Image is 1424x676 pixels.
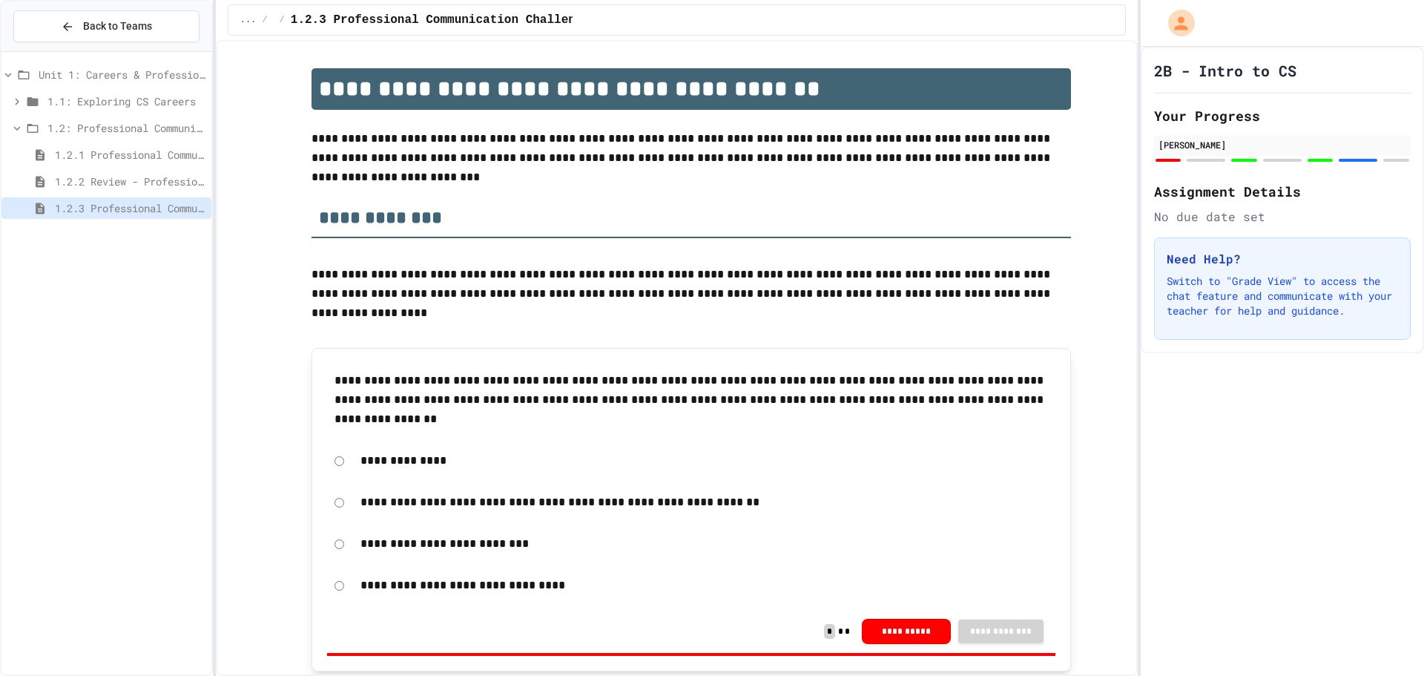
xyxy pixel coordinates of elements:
span: 1.2: Professional Communication [47,120,205,136]
span: ... [240,14,257,26]
p: Switch to "Grade View" to access the chat feature and communicate with your teacher for help and ... [1167,274,1398,318]
span: 1.1: Exploring CS Careers [47,93,205,109]
iframe: chat widget [1301,552,1409,615]
div: [PERSON_NAME] [1158,138,1406,151]
span: 1.2.3 Professional Communication Challenge [291,11,590,29]
div: My Account [1153,6,1199,40]
span: 1.2.2 Review - Professional Communication [55,174,205,189]
h1: 2B - Intro to CS [1154,60,1296,81]
iframe: chat widget [1362,617,1409,661]
span: Unit 1: Careers & Professionalism [39,67,205,82]
h2: Your Progress [1154,105,1411,126]
span: Back to Teams [83,19,152,34]
div: No due date set [1154,208,1411,226]
span: 1.2.1 Professional Communication [55,147,205,163]
span: / [280,14,285,26]
span: / [262,14,267,26]
h2: Assignment Details [1154,181,1411,202]
span: 1.2.3 Professional Communication Challenge [55,200,205,216]
h3: Need Help? [1167,250,1398,268]
button: Back to Teams [13,10,200,42]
